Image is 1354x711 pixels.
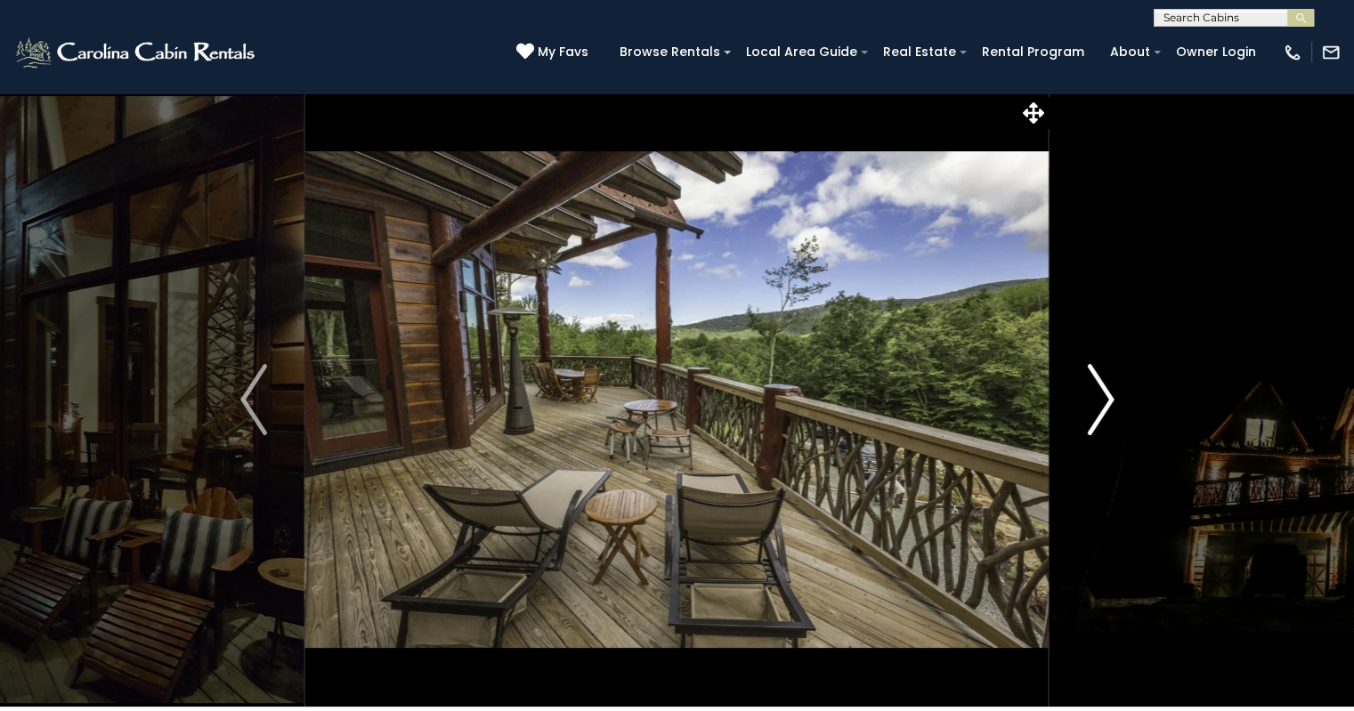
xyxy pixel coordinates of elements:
[611,38,729,66] a: Browse Rentals
[538,43,588,61] span: My Favs
[516,43,593,62] a: My Favs
[203,93,305,707] button: Previous
[737,38,866,66] a: Local Area Guide
[973,38,1093,66] a: Rental Program
[1167,38,1265,66] a: Owner Login
[1087,364,1114,435] img: arrow
[1101,38,1159,66] a: About
[874,38,965,66] a: Real Estate
[1321,43,1341,62] img: mail-regular-white.png
[1050,93,1152,707] button: Next
[13,35,260,70] img: White-1-2.png
[240,364,267,435] img: arrow
[1283,43,1302,62] img: phone-regular-white.png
